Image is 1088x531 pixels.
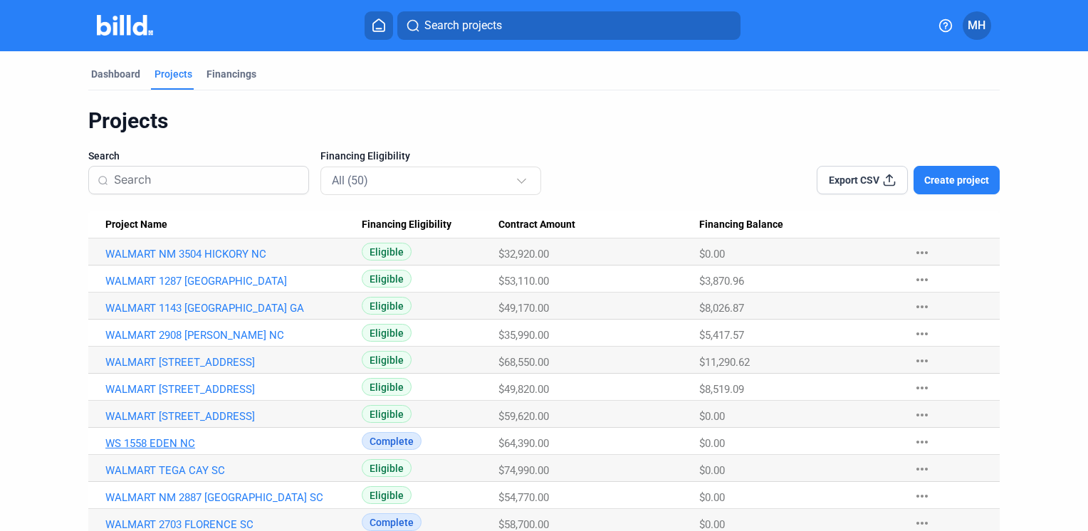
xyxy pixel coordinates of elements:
a: WALMART [STREET_ADDRESS] [105,410,351,423]
mat-icon: more_horiz [914,352,931,369]
span: Project Name [105,219,167,231]
span: Eligible [362,405,412,423]
span: $5,417.57 [699,329,744,342]
div: Projects [155,67,192,81]
mat-select-trigger: All (50) [332,174,368,187]
a: WALMART [STREET_ADDRESS] [105,356,351,369]
span: $0.00 [699,437,725,450]
span: $0.00 [699,464,725,477]
div: Contract Amount [498,219,699,231]
mat-icon: more_horiz [914,406,931,424]
button: Search projects [397,11,741,40]
span: $59,620.00 [498,410,549,423]
span: Contract Amount [498,219,575,231]
span: Financing Eligibility [362,219,451,231]
span: Eligible [362,459,412,477]
div: Financing Eligibility [362,219,498,231]
span: Eligible [362,243,412,261]
a: WS 1558 EDEN NC [105,437,351,450]
span: $53,110.00 [498,275,549,288]
span: Search projects [424,17,502,34]
a: WALMART 2703 FLORENCE SC [105,518,351,531]
div: Financings [206,67,256,81]
div: Projects [88,107,1000,135]
span: Eligible [362,351,412,369]
mat-icon: more_horiz [914,379,931,396]
span: $11,290.62 [699,356,750,369]
img: Billd Company Logo [97,15,153,36]
span: Create project [924,173,989,187]
span: Eligible [362,324,412,342]
mat-icon: more_horiz [914,298,931,315]
div: Dashboard [91,67,140,81]
span: Eligible [362,270,412,288]
span: $64,390.00 [498,437,549,450]
a: WALMART NM 2887 [GEOGRAPHIC_DATA] SC [105,491,351,504]
mat-icon: more_horiz [914,461,931,478]
a: WALMART 2908 [PERSON_NAME] NC [105,329,351,342]
a: WALMART 1287 [GEOGRAPHIC_DATA] [105,275,351,288]
span: $35,990.00 [498,329,549,342]
span: Eligible [362,378,412,396]
span: $54,770.00 [498,491,549,504]
span: Export CSV [829,173,879,187]
span: $0.00 [699,491,725,504]
span: Eligible [362,297,412,315]
span: Complete [362,513,422,531]
span: $0.00 [699,248,725,261]
mat-icon: more_horiz [914,433,931,451]
span: Financing Balance [699,219,783,231]
span: $68,550.00 [498,356,549,369]
span: MH [968,17,985,34]
span: $58,700.00 [498,518,549,531]
a: WALMART TEGA CAY SC [105,464,351,477]
button: Create project [914,166,1000,194]
span: $49,170.00 [498,302,549,315]
span: $74,990.00 [498,464,549,477]
mat-icon: more_horiz [914,244,931,261]
span: $8,026.87 [699,302,744,315]
span: Complete [362,432,422,450]
mat-icon: more_horiz [914,488,931,505]
span: Search [88,149,120,163]
span: Financing Eligibility [320,149,410,163]
span: $3,870.96 [699,275,744,288]
div: Project Name [105,219,362,231]
span: $8,519.09 [699,383,744,396]
a: WALMART NM 3504 HICKORY NC [105,248,351,261]
span: Eligible [362,486,412,504]
span: $49,820.00 [498,383,549,396]
span: $32,920.00 [498,248,549,261]
input: Search [114,165,300,195]
mat-icon: more_horiz [914,271,931,288]
a: WALMART 1143 [GEOGRAPHIC_DATA] GA [105,302,351,315]
button: Export CSV [817,166,908,194]
a: WALMART [STREET_ADDRESS] [105,383,351,396]
span: $0.00 [699,410,725,423]
span: $0.00 [699,518,725,531]
button: MH [963,11,991,40]
mat-icon: more_horiz [914,325,931,342]
div: Financing Balance [699,219,900,231]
